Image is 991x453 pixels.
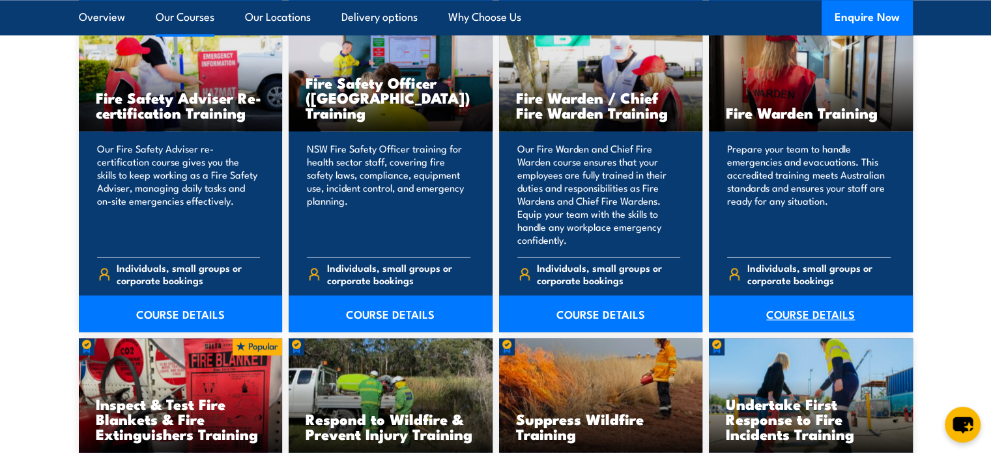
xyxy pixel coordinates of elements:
[306,411,476,441] h3: Respond to Wildfire & Prevent Injury Training
[726,105,896,120] h3: Fire Warden Training
[516,90,686,120] h3: Fire Warden / Chief Fire Warden Training
[327,261,470,286] span: Individuals, small groups or corporate bookings
[726,396,896,441] h3: Undertake First Response to Fire Incidents Training
[499,295,703,332] a: COURSE DETAILS
[79,295,283,332] a: COURSE DETAILS
[97,142,261,246] p: Our Fire Safety Adviser re-certification course gives you the skills to keep working as a Fire Sa...
[747,261,891,286] span: Individuals, small groups or corporate bookings
[709,295,913,332] a: COURSE DETAILS
[117,261,260,286] span: Individuals, small groups or corporate bookings
[96,396,266,441] h3: Inspect & Test Fire Blankets & Fire Extinguishers Training
[96,90,266,120] h3: Fire Safety Adviser Re-certification Training
[727,142,891,246] p: Prepare your team to handle emergencies and evacuations. This accredited training meets Australia...
[307,142,470,246] p: NSW Fire Safety Officer training for health sector staff, covering fire safety laws, compliance, ...
[537,261,680,286] span: Individuals, small groups or corporate bookings
[516,411,686,441] h3: Suppress Wildfire Training
[306,75,476,120] h3: Fire Safety Officer ([GEOGRAPHIC_DATA]) Training
[945,407,981,443] button: chat-button
[289,295,493,332] a: COURSE DETAILS
[517,142,681,246] p: Our Fire Warden and Chief Fire Warden course ensures that your employees are fully trained in the...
